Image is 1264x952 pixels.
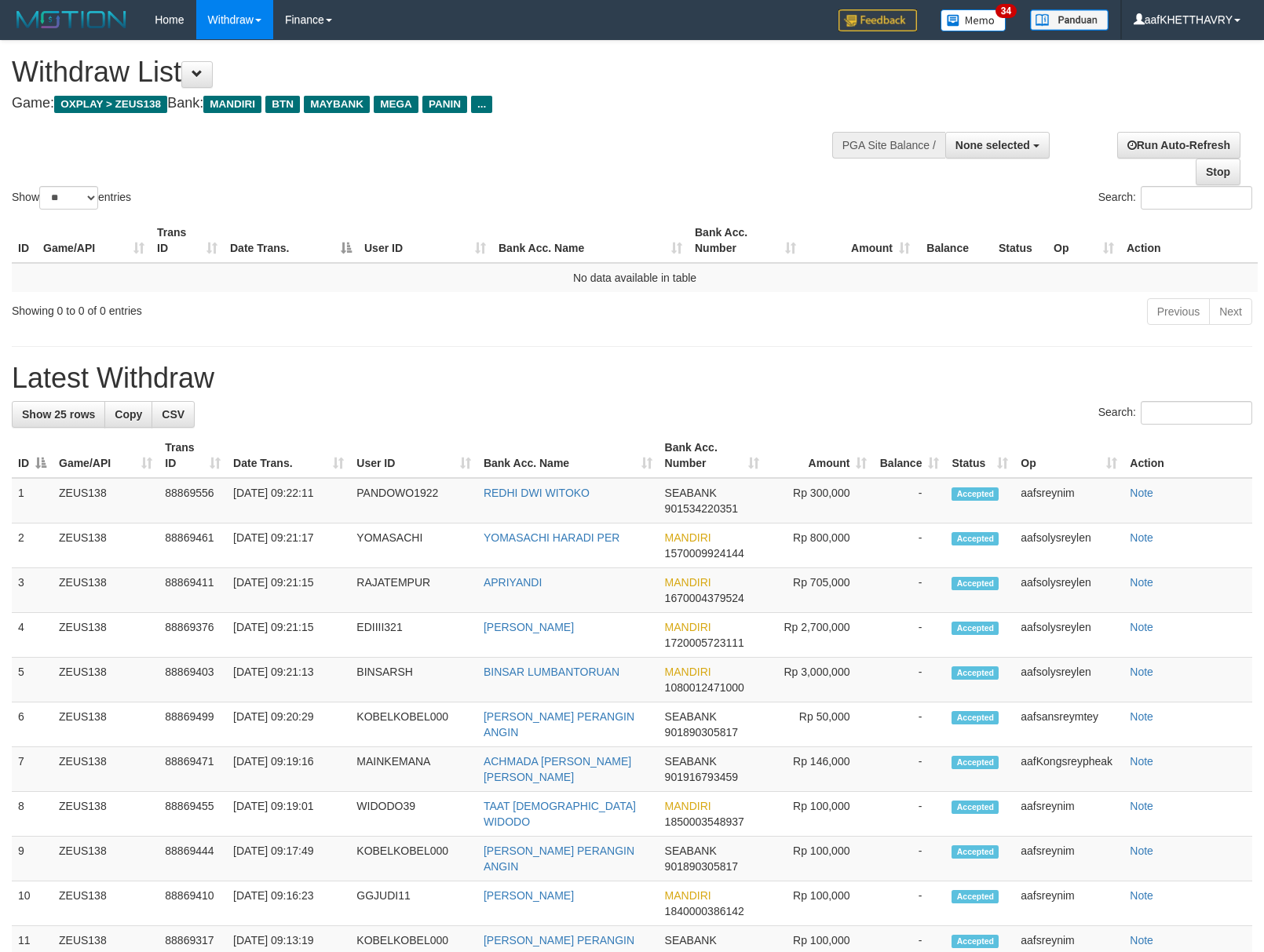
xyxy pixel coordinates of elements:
[952,801,999,814] span: Accepted
[1209,298,1252,325] a: Next
[151,218,224,263] th: Trans ID: activate to sort column ascending
[1130,844,1153,857] a: Note
[350,433,477,478] th: User ID: activate to sort column ascending
[484,800,636,828] a: TAAT [DEMOGRAPHIC_DATA] WIDODO
[12,433,53,478] th: ID: activate to sort column descending
[227,568,350,613] td: [DATE] 09:21:15
[1014,881,1123,926] td: aafsreynim
[350,613,477,658] td: EDIIII321
[227,881,350,926] td: [DATE] 09:16:23
[159,568,227,613] td: 88869411
[665,592,744,604] span: Copy 1670004379524 to clipboard
[53,702,159,747] td: ZEUS138
[1141,186,1252,210] input: Search:
[665,710,717,723] span: SEABANK
[159,478,227,523] td: 88869556
[53,568,159,613] td: ZEUS138
[159,747,227,792] td: 88869471
[12,747,53,792] td: 7
[304,96,370,113] span: MAYBANK
[422,96,467,113] span: PANIN
[765,792,873,837] td: Rp 100,000
[484,844,634,873] a: [PERSON_NAME] PERANGIN ANGIN
[1130,710,1153,723] a: Note
[765,613,873,658] td: Rp 2,700,000
[945,132,1050,159] button: None selected
[873,747,945,792] td: -
[1014,478,1123,523] td: aafsreynim
[873,478,945,523] td: -
[350,881,477,926] td: GGJUDI11
[227,702,350,747] td: [DATE] 09:20:29
[203,96,261,113] span: MANDIRI
[952,622,999,635] span: Accepted
[1120,218,1258,263] th: Action
[665,636,744,649] span: Copy 1720005723111 to clipboard
[665,681,744,694] span: Copy 1080012471000 to clipboard
[159,658,227,702] td: 88869403
[12,218,37,263] th: ID
[1141,401,1252,425] input: Search:
[159,433,227,478] th: Trans ID: activate to sort column ascending
[53,747,159,792] td: ZEUS138
[54,96,167,113] span: OXPLAY > ZEUS138
[350,523,477,568] td: YOMASACHI
[995,4,1017,18] span: 34
[484,755,631,783] a: ACHMADA [PERSON_NAME] [PERSON_NAME]
[765,523,873,568] td: Rp 800,000
[12,613,53,658] td: 4
[1130,531,1153,544] a: Note
[873,881,945,926] td: -
[1014,568,1123,613] td: aafsolysreylen
[492,218,689,263] th: Bank Acc. Name: activate to sort column ascending
[53,613,159,658] td: ZEUS138
[873,702,945,747] td: -
[665,726,738,739] span: Copy 901890305817 to clipboard
[484,889,574,902] a: [PERSON_NAME]
[350,568,477,613] td: RAJATEMPUR
[952,577,999,590] span: Accepted
[1014,837,1123,881] td: aafsreynim
[1147,298,1210,325] a: Previous
[873,658,945,702] td: -
[665,621,711,633] span: MANDIRI
[665,771,738,783] span: Copy 901916793459 to clipboard
[952,532,999,545] span: Accepted
[659,433,766,478] th: Bank Acc. Number: activate to sort column ascending
[350,478,477,523] td: PANDOWO1922
[665,800,711,812] span: MANDIRI
[104,401,152,428] a: Copy
[159,837,227,881] td: 88869444
[484,487,590,499] a: REDHI DWI WITOKO
[227,747,350,792] td: [DATE] 09:19:16
[227,433,350,478] th: Date Trans.: activate to sort column ascending
[765,433,873,478] th: Amount: activate to sort column ascending
[12,297,515,319] div: Showing 0 to 0 of 0 entries
[665,547,744,560] span: Copy 1570009924144 to clipboard
[1098,401,1252,425] label: Search:
[1130,576,1153,589] a: Note
[952,711,999,724] span: Accepted
[802,218,916,263] th: Amount: activate to sort column ascending
[838,9,917,31] img: Feedback.jpg
[1130,621,1153,633] a: Note
[665,755,717,768] span: SEABANK
[665,502,738,515] span: Copy 901534220351 to clipboard
[832,132,945,159] div: PGA Site Balance /
[952,845,999,859] span: Accepted
[765,568,873,613] td: Rp 705,000
[765,478,873,523] td: Rp 300,000
[471,96,492,113] span: ...
[350,792,477,837] td: WIDODO39
[873,613,945,658] td: -
[1117,132,1240,159] a: Run Auto-Refresh
[873,568,945,613] td: -
[665,815,744,828] span: Copy 1850003548937 to clipboard
[665,666,711,678] span: MANDIRI
[1014,792,1123,837] td: aafsreynim
[1014,747,1123,792] td: aafKongsreypheak
[227,658,350,702] td: [DATE] 09:21:13
[689,218,802,263] th: Bank Acc. Number: activate to sort column ascending
[765,658,873,702] td: Rp 3,000,000
[873,433,945,478] th: Balance: activate to sort column ascending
